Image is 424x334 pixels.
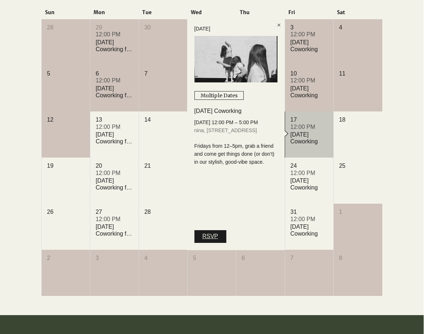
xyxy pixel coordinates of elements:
[144,208,182,216] div: 28
[96,254,133,262] div: 3
[291,177,328,191] div: [DATE] Coworking
[194,126,277,134] div: nina, [STREET_ADDRESS]
[96,24,133,32] div: 29
[202,232,218,240] span: RSVP
[291,39,328,53] div: [DATE] Coworking
[96,77,133,85] div: 12:00 PM
[96,215,133,223] div: 12:00 PM
[291,85,328,99] div: [DATE] Coworking
[339,70,377,78] div: 11
[47,254,85,262] div: 2
[90,9,139,16] div: Mon
[291,223,328,237] div: [DATE] Coworking
[291,254,328,262] div: 7
[47,70,85,78] div: 5
[96,123,133,131] div: 12:00 PM
[47,208,85,216] div: 26
[96,177,133,191] div: [DATE] Coworking for Writers
[144,116,182,124] div: 14
[339,24,377,32] div: 4
[96,208,133,216] div: 27
[339,254,377,262] div: 8
[291,208,328,216] div: 31
[291,30,328,38] div: 12:00 PM
[333,9,382,16] div: Sat
[339,208,377,216] div: 1
[194,230,226,243] a: RSVP
[194,26,210,32] div: [DATE]
[339,116,377,124] div: 18
[96,30,133,38] div: 12:00 PM
[236,9,285,16] div: Thu
[291,162,328,170] div: 24
[96,70,133,78] div: 6
[47,116,85,124] div: 12
[193,254,230,262] div: 5
[47,162,85,170] div: 19
[291,24,328,32] div: 3
[96,223,133,237] div: [DATE] Coworking for Writers
[194,142,277,166] div: Fridays from 12–5pm, grab a friend and come get things done (or don’t) in our stylish, good-vibe ...
[291,70,328,78] div: 10
[187,9,236,16] div: Wed
[144,162,182,170] div: 21
[139,9,187,16] div: Tue
[276,22,282,29] div: Close
[291,169,328,177] div: 12:00 PM
[144,24,182,32] div: 30
[291,123,328,131] div: 12:00 PM
[41,9,90,16] div: Sun
[144,254,182,262] div: 4
[291,77,328,85] div: 12:00 PM
[194,118,277,126] div: [DATE] 12:00 PM – 5:00 PM
[96,169,133,177] div: 12:00 PM
[291,116,328,124] div: 17
[96,39,133,53] div: [DATE] Coworking for Writers
[339,162,377,170] div: 25
[242,254,279,262] div: 6
[285,9,333,16] div: Fri
[144,70,182,78] div: 7
[47,24,85,32] div: 28
[96,85,133,99] div: [DATE] Coworking for Writers
[96,162,133,170] div: 20
[96,131,133,145] div: [DATE] Coworking for Writers
[201,92,238,99] div: Multiple Dates
[291,131,328,145] div: [DATE] Coworking
[194,36,277,82] img: Friday Coworking
[291,215,328,223] div: 12:00 PM
[96,116,133,124] div: 13
[194,108,242,114] a: [DATE] Coworking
